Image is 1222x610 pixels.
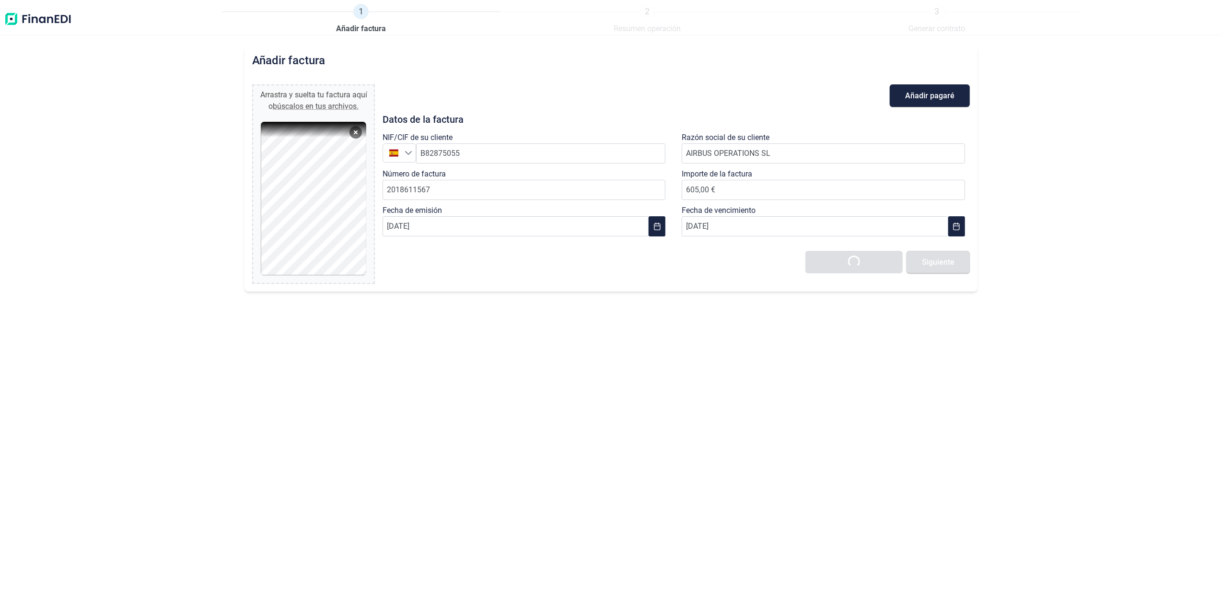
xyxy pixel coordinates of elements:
[922,258,954,266] span: Siguiente
[383,115,970,124] h3: Datos de la factura
[257,89,370,112] div: Arrastra y suelta tu factura aquí o
[252,54,325,67] h2: Añadir factura
[907,251,970,273] button: Siguiente
[273,102,359,111] span: búscalos en tus archivos.
[948,216,965,236] button: Choose Date
[4,4,72,35] img: Logo de aplicación
[389,148,398,157] img: ES
[383,168,446,180] label: Número de factura
[890,84,970,107] button: Añadir pagaré
[353,4,369,19] span: 1
[649,216,665,236] button: Choose Date
[682,216,948,236] input: DD/MM/YYYY
[682,168,752,180] label: Importe de la factura
[336,23,386,35] span: Añadir factura
[383,216,649,236] input: DD/MM/YYYY
[336,4,386,35] a: 1Añadir factura
[682,132,769,143] label: Razón social de su cliente
[905,92,954,99] span: Añadir pagaré
[682,205,756,216] label: Fecha de vencimiento
[383,205,442,216] label: Fecha de emisión
[405,144,416,162] div: Seleccione un país
[383,132,453,143] label: NIF/CIF de su cliente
